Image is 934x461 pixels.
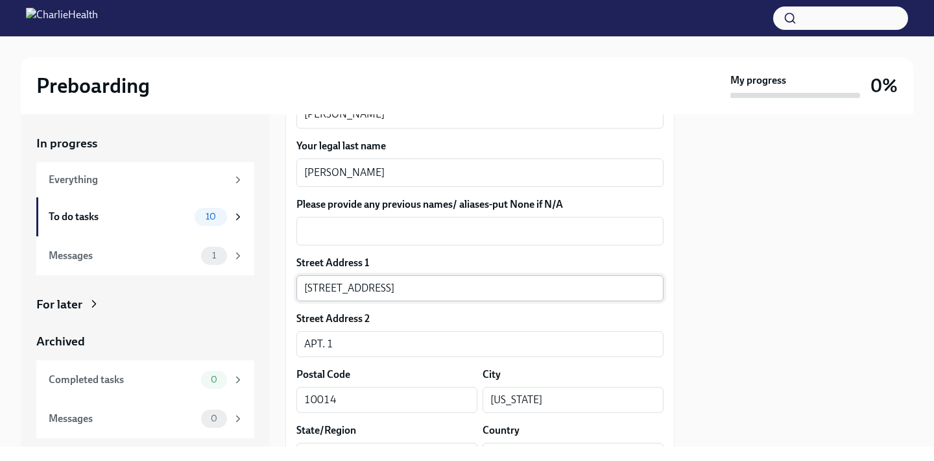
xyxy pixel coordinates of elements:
label: Country [483,423,520,438]
label: Street Address 1 [296,256,369,270]
div: Messages [49,249,196,263]
div: Messages [49,412,196,426]
a: Completed tasks0 [36,360,254,399]
a: Archived [36,333,254,350]
a: Messages1 [36,236,254,275]
span: 1 [204,251,224,260]
label: Please provide any previous names/ aliases-put None if N/A [296,197,664,212]
div: For later [36,296,82,313]
label: City [483,368,501,382]
div: To do tasks [49,210,189,224]
a: Everything [36,162,254,197]
h3: 0% [870,74,898,97]
span: 0 [203,414,225,423]
a: For later [36,296,254,313]
strong: My progress [730,73,786,88]
div: Completed tasks [49,373,196,387]
div: Everything [49,173,227,187]
textarea: [PERSON_NAME] [304,165,656,181]
h2: Preboarding [36,73,150,99]
label: Street Address 2 [296,312,370,326]
a: In progress [36,135,254,152]
label: Postal Code [296,368,350,382]
a: Messages0 [36,399,254,438]
label: Your legal last name [296,139,664,153]
span: 0 [203,375,225,384]
img: CharlieHealth [26,8,98,29]
a: To do tasks10 [36,197,254,236]
span: 10 [198,212,224,221]
label: State/Region [296,423,356,438]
